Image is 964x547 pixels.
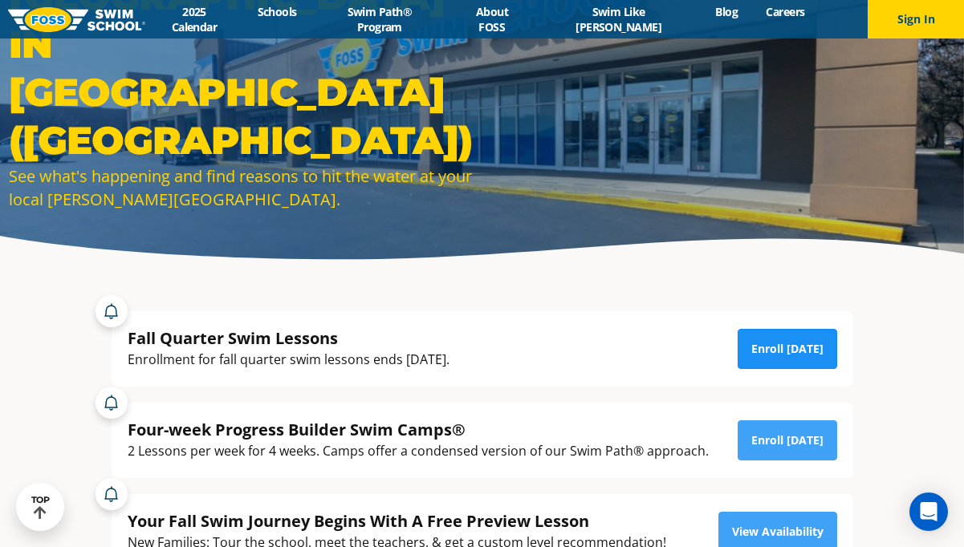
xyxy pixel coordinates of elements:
a: About FOSS [448,4,535,34]
div: Open Intercom Messenger [909,492,948,531]
div: 2 Lessons per week for 4 weeks. Camps offer a condensed version of our Swim Path® approach. [128,440,709,462]
div: Enrollment for fall quarter swim lessons ends [DATE]. [128,349,449,371]
div: Your Fall Swim Journey Begins With A Free Preview Lesson [128,510,666,532]
img: FOSS Swim School Logo [8,7,145,32]
a: Enroll [DATE] [738,329,837,369]
a: Blog [702,4,752,19]
a: Careers [752,4,819,19]
div: Fall Quarter Swim Lessons [128,327,449,349]
div: Four-week Progress Builder Swim Camps® [128,419,709,440]
a: Swim Path® Program [311,4,448,34]
a: Swim Like [PERSON_NAME] [535,4,702,34]
a: Schools [243,4,311,19]
div: See what's happening and find reasons to hit the water at your local [PERSON_NAME][GEOGRAPHIC_DATA]. [9,164,474,211]
a: 2025 Calendar [145,4,243,34]
div: TOP [31,495,50,520]
a: Enroll [DATE] [738,420,837,460]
